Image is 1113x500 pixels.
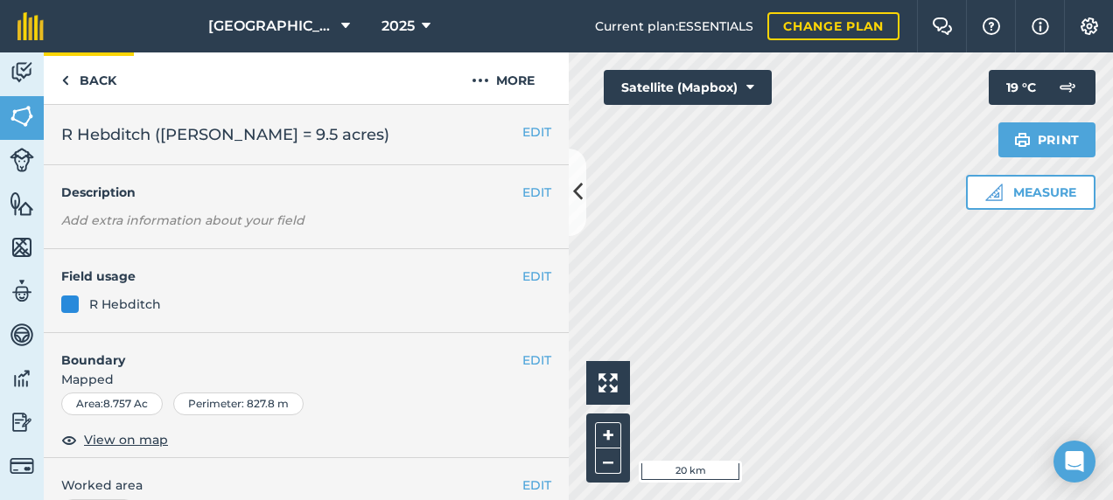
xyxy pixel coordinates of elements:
[84,430,168,449] span: View on map
[10,234,34,260] img: svg+xml;base64,PHN2ZyB4bWxucz0iaHR0cDovL3d3dy53My5vcmcvMjAwMC9zdmciIHdpZHRoPSI1NiIgaGVpZ2h0PSI2MC...
[522,183,551,202] button: EDIT
[10,409,34,435] img: svg+xml;base64,PD94bWwgdmVyc2lvbj0iMS4wIiBlbmNvZGluZz0idXRmLTgiPz4KPCEtLSBHZW5lcmF0b3I6IEFkb2JlIE...
[61,183,551,202] h4: Description
[985,184,1003,201] img: Ruler icon
[522,122,551,142] button: EDIT
[932,17,953,35] img: Two speech bubbles overlapping with the left bubble in the forefront
[10,365,34,392] img: svg+xml;base64,PD94bWwgdmVyc2lvbj0iMS4wIiBlbmNvZGluZz0idXRmLTgiPz4KPCEtLSBHZW5lcmF0b3I6IEFkb2JlIE...
[89,295,161,314] div: R Hebditch
[595,17,753,36] span: Current plan : ESSENTIALS
[595,448,621,474] button: –
[1050,70,1085,105] img: svg+xml;base64,PD94bWwgdmVyc2lvbj0iMS4wIiBlbmNvZGluZz0idXRmLTgiPz4KPCEtLSBHZW5lcmF0b3I6IEFkb2JlIE...
[208,16,334,37] span: [GEOGRAPHIC_DATA]
[61,392,163,415] div: Area : 8.757 Ac
[44,370,569,389] span: Mapped
[595,422,621,448] button: +
[61,429,168,450] button: View on map
[10,59,34,86] img: svg+xml;base64,PD94bWwgdmVyc2lvbj0iMS4wIiBlbmNvZGluZz0idXRmLTgiPz4KPCEtLSBHZW5lcmF0b3I6IEFkb2JlIE...
[437,52,569,104] button: More
[598,373,618,392] img: Four arrows, one pointing top left, one top right, one bottom right and the last bottom left
[981,17,1002,35] img: A question mark icon
[61,476,551,495] span: Worked area
[61,429,77,450] img: svg+xml;base64,PHN2ZyB4bWxucz0iaHR0cDovL3d3dy53My5vcmcvMjAwMC9zdmciIHdpZHRoPSIxOCIgaGVpZ2h0PSIyNC...
[44,333,522,370] h4: Boundary
[472,70,489,91] img: svg+xml;base64,PHN2ZyB4bWxucz0iaHR0cDovL3d3dy53My5vcmcvMjAwMC9zdmciIHdpZHRoPSIyMCIgaGVpZ2h0PSIyNC...
[522,351,551,370] button: EDIT
[767,12,899,40] a: Change plan
[10,454,34,478] img: svg+xml;base64,PD94bWwgdmVyc2lvbj0iMS4wIiBlbmNvZGluZz0idXRmLTgiPz4KPCEtLSBHZW5lcmF0b3I6IEFkb2JlIE...
[10,322,34,348] img: svg+xml;base64,PD94bWwgdmVyc2lvbj0iMS4wIiBlbmNvZGluZz0idXRmLTgiPz4KPCEtLSBHZW5lcmF0b3I6IEFkb2JlIE...
[998,122,1096,157] button: Print
[966,175,1095,210] button: Measure
[1032,16,1049,37] img: svg+xml;base64,PHN2ZyB4bWxucz0iaHR0cDovL3d3dy53My5vcmcvMjAwMC9zdmciIHdpZHRoPSIxNyIgaGVpZ2h0PSIxNy...
[17,12,44,40] img: fieldmargin Logo
[522,476,551,495] button: EDIT
[522,267,551,286] button: EDIT
[61,122,389,147] span: R Hebditch ([PERSON_NAME] = 9.5 acres)
[44,52,134,104] a: Back
[1006,70,1036,105] span: 19 ° C
[10,103,34,129] img: svg+xml;base64,PHN2ZyB4bWxucz0iaHR0cDovL3d3dy53My5vcmcvMjAwMC9zdmciIHdpZHRoPSI1NiIgaGVpZ2h0PSI2MC...
[604,70,772,105] button: Satellite (Mapbox)
[10,148,34,172] img: svg+xml;base64,PD94bWwgdmVyc2lvbj0iMS4wIiBlbmNvZGluZz0idXRmLTgiPz4KPCEtLSBHZW5lcmF0b3I6IEFkb2JlIE...
[61,212,304,228] em: Add extra information about your field
[381,16,415,37] span: 2025
[1014,129,1031,150] img: svg+xml;base64,PHN2ZyB4bWxucz0iaHR0cDovL3d3dy53My5vcmcvMjAwMC9zdmciIHdpZHRoPSIxOSIgaGVpZ2h0PSIyNC...
[61,267,522,286] h4: Field usage
[1053,441,1095,483] div: Open Intercom Messenger
[10,278,34,304] img: svg+xml;base64,PD94bWwgdmVyc2lvbj0iMS4wIiBlbmNvZGluZz0idXRmLTgiPz4KPCEtLSBHZW5lcmF0b3I6IEFkb2JlIE...
[1079,17,1100,35] img: A cog icon
[173,392,304,415] div: Perimeter : 827.8 m
[989,70,1095,105] button: 19 °C
[61,70,69,91] img: svg+xml;base64,PHN2ZyB4bWxucz0iaHR0cDovL3d3dy53My5vcmcvMjAwMC9zdmciIHdpZHRoPSI5IiBoZWlnaHQ9IjI0Ii...
[10,191,34,217] img: svg+xml;base64,PHN2ZyB4bWxucz0iaHR0cDovL3d3dy53My5vcmcvMjAwMC9zdmciIHdpZHRoPSI1NiIgaGVpZ2h0PSI2MC...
